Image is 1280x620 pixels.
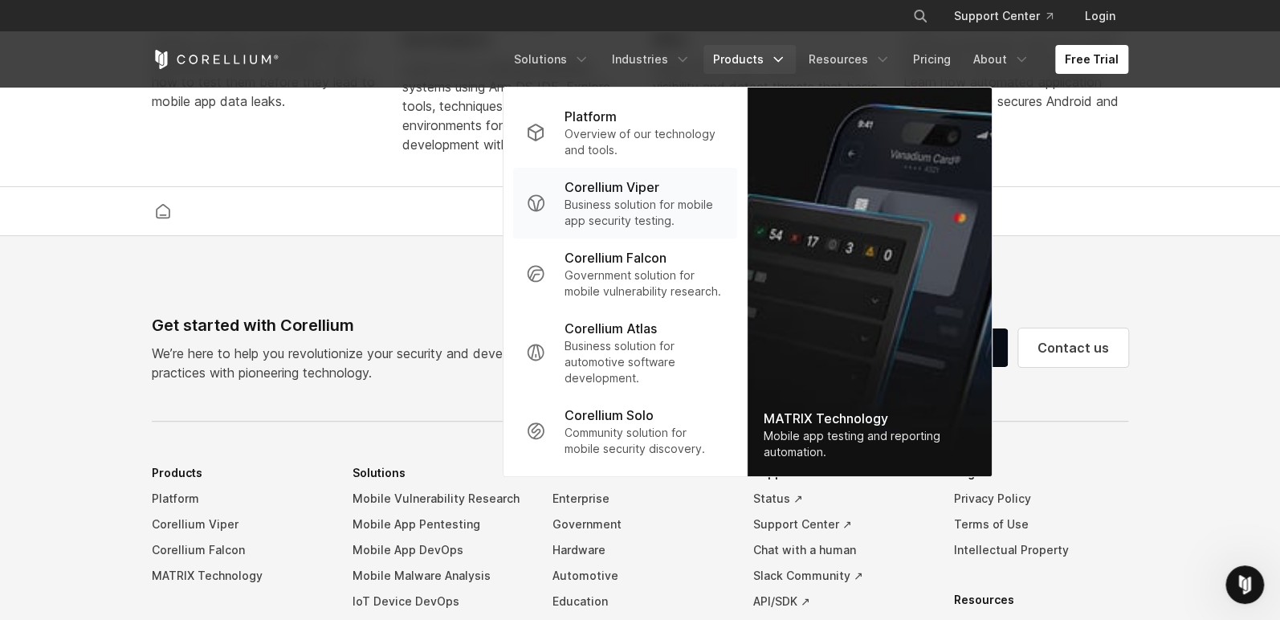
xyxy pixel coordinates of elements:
p: Corellium Viper [565,177,659,197]
a: Government [552,512,728,537]
img: Matrix_WebNav_1x [748,88,992,476]
p: Corellium Solo [565,406,654,425]
a: Privacy Policy [953,486,1128,512]
a: MATRIX Technology [152,563,327,589]
a: Free Trial [1055,45,1128,74]
iframe: Intercom live chat [1225,565,1264,604]
a: Products [703,45,796,74]
a: API/SDK ↗ [753,589,928,614]
a: Pricing [903,45,960,74]
p: Business solution for mobile app security testing. [565,197,724,229]
p: Corellium Atlas [565,319,657,338]
a: Support Center ↗ [753,512,928,537]
a: Corellium Viper Business solution for mobile app security testing. [513,168,737,239]
div: Navigation Menu [893,2,1128,31]
p: Overview of our technology and tools. [565,126,724,158]
a: Corellium Falcon Government solution for mobile vulnerability research. [513,239,737,309]
a: Chat with a human [753,537,928,563]
a: Solutions [504,45,599,74]
a: Enterprise [552,486,728,512]
p: Business solution for automotive software development. [565,338,724,386]
a: Contact us [1018,328,1128,367]
a: MATRIX Technology Mobile app testing and reporting automation. [748,88,992,476]
a: Corellium Falcon [152,537,327,563]
a: Intellectual Property [953,537,1128,563]
p: Community solution for mobile security discovery. [565,425,724,457]
a: Industries [602,45,700,74]
a: Support Center [941,2,1066,31]
button: Search [906,2,935,31]
a: Platform Overview of our technology and tools. [513,97,737,168]
a: Mobile App Pentesting [353,512,528,537]
a: Mobile Vulnerability Research [353,486,528,512]
a: Mobile App DevOps [353,537,528,563]
a: IoT Device DevOps [353,589,528,614]
div: Get started with Corellium [152,313,563,337]
p: Platform [565,107,617,126]
a: Terms of Use [953,512,1128,537]
a: Status ↗ [753,486,928,512]
p: We’re here to help you revolutionize your security and development practices with pioneering tech... [152,344,563,382]
a: Slack Community ↗ [753,563,928,589]
a: Login [1072,2,1128,31]
div: Mobile app testing and reporting automation. [764,428,976,460]
p: Corellium Falcon [565,248,666,267]
a: Resources [799,45,900,74]
a: Corellium Atlas Business solution for automotive software development. [513,309,737,396]
a: Automotive [552,563,728,589]
a: Platform [152,486,327,512]
a: Corellium Solo Community solution for mobile security discovery. [513,396,737,467]
a: About [964,45,1039,74]
div: MATRIX Technology [764,409,976,428]
div: Learn how to debug embedded systems using Arm DS IDE. Explore tools, techniques, and virtualized ... [402,58,627,154]
a: Mobile Malware Analysis [353,563,528,589]
a: Corellium home [149,200,177,222]
a: Hardware [552,537,728,563]
a: Corellium Viper [152,512,327,537]
a: Education [552,589,728,614]
p: Government solution for mobile vulnerability research. [565,267,724,300]
div: Navigation Menu [504,45,1128,74]
a: Corellium Home [152,50,279,69]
